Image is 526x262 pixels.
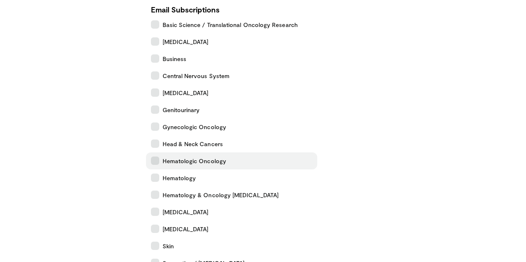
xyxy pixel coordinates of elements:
span: Hematology & Oncology [MEDICAL_DATA] [163,191,279,199]
span: [MEDICAL_DATA] [163,37,209,46]
span: Genitourinary [163,105,200,114]
span: Hematologic Oncology [163,157,226,165]
span: [MEDICAL_DATA] [163,208,209,216]
span: Business [163,54,187,63]
span: Head & Neck Cancers [163,140,223,148]
span: Basic Science / Translational Oncology Research [163,20,298,29]
span: [MEDICAL_DATA] [163,225,209,233]
span: [MEDICAL_DATA] [163,88,209,97]
span: Central Nervous System [163,71,230,80]
span: Skin [163,242,174,250]
strong: Email Subscriptions [151,5,220,14]
span: Gynecologic Oncology [163,122,226,131]
span: Hematology [163,174,196,182]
